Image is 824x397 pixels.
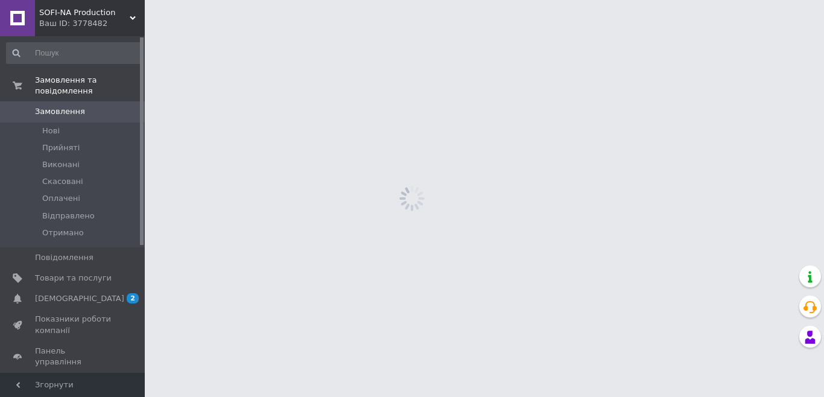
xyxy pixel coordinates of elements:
[42,142,80,153] span: Прийняті
[35,293,124,304] span: [DEMOGRAPHIC_DATA]
[6,42,142,64] input: Пошук
[42,211,95,221] span: Відправлено
[39,18,145,29] div: Ваш ID: 3778482
[42,227,84,238] span: Отримано
[42,159,80,170] span: Виконані
[35,314,112,335] span: Показники роботи компанії
[42,193,80,204] span: Оплачені
[42,125,60,136] span: Нові
[127,293,139,303] span: 2
[35,273,112,284] span: Товари та послуги
[35,346,112,367] span: Панель управління
[35,252,93,263] span: Повідомлення
[35,75,145,97] span: Замовлення та повідомлення
[39,7,130,18] span: SOFI-NA Production
[42,176,83,187] span: Скасовані
[35,106,85,117] span: Замовлення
